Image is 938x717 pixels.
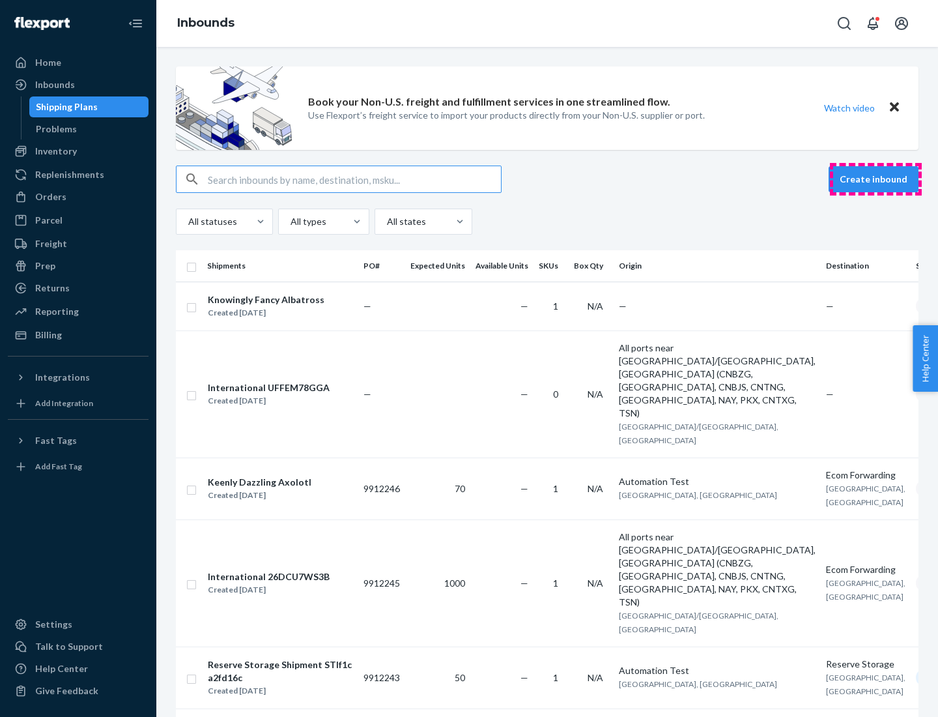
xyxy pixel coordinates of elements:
[588,388,603,400] span: N/A
[888,10,915,37] button: Open account menu
[8,301,149,322] a: Reporting
[14,17,70,30] img: Flexport logo
[202,250,358,282] th: Shipments
[35,78,75,91] div: Inbounds
[208,476,311,489] div: Keenly Dazzling Axolotl
[860,10,886,37] button: Open notifications
[405,250,470,282] th: Expected Units
[167,5,245,42] ol: breadcrumbs
[8,658,149,679] a: Help Center
[619,679,777,689] span: [GEOGRAPHIC_DATA], [GEOGRAPHIC_DATA]
[8,636,149,657] a: Talk to Support
[35,684,98,697] div: Give Feedback
[363,300,371,312] span: —
[826,469,905,482] div: Ecom Forwarding
[35,190,66,203] div: Orders
[826,388,834,400] span: —
[208,306,324,319] div: Created [DATE]
[831,10,857,37] button: Open Search Box
[8,367,149,388] button: Integrations
[520,483,528,494] span: —
[8,210,149,231] a: Parcel
[520,578,528,589] span: —
[829,166,918,192] button: Create inbound
[619,664,816,677] div: Automation Test
[588,672,603,683] span: N/A
[520,672,528,683] span: —
[8,680,149,701] button: Give Feedback
[913,325,938,392] button: Help Center
[8,325,149,345] a: Billing
[208,583,330,596] div: Created [DATE]
[8,256,149,276] a: Prep
[826,484,905,507] span: [GEOGRAPHIC_DATA], [GEOGRAPHIC_DATA]
[177,16,234,30] a: Inbounds
[826,300,834,312] span: —
[208,293,324,306] div: Knowingly Fancy Albatross
[35,168,104,181] div: Replenishments
[8,186,149,207] a: Orders
[208,381,330,394] div: International UFFEM78GGA
[208,166,501,192] input: Search inbounds by name, destination, msku...
[8,393,149,414] a: Add Integration
[35,305,79,318] div: Reporting
[8,278,149,299] a: Returns
[289,215,291,228] input: All types
[619,300,627,312] span: —
[208,658,352,684] div: Reserve Storage Shipment STIf1ca2fd16c
[35,329,62,342] div: Billing
[619,611,778,634] span: [GEOGRAPHIC_DATA]/[GEOGRAPHIC_DATA], [GEOGRAPHIC_DATA]
[35,640,103,653] div: Talk to Support
[358,250,405,282] th: PO#
[36,123,77,136] div: Problems
[29,119,149,139] a: Problems
[35,282,70,295] div: Returns
[208,684,352,697] div: Created [DATE]
[826,578,905,602] span: [GEOGRAPHIC_DATA], [GEOGRAPHIC_DATA]
[619,422,778,445] span: [GEOGRAPHIC_DATA]/[GEOGRAPHIC_DATA], [GEOGRAPHIC_DATA]
[553,578,558,589] span: 1
[8,233,149,254] a: Freight
[35,662,88,675] div: Help Center
[208,489,311,502] div: Created [DATE]
[358,647,405,709] td: 9912243
[35,434,77,447] div: Fast Tags
[8,430,149,451] button: Fast Tags
[553,672,558,683] span: 1
[8,614,149,635] a: Settings
[8,164,149,185] a: Replenishments
[36,100,98,113] div: Shipping Plans
[208,570,330,583] div: International 26DCU7WS3B
[553,483,558,494] span: 1
[826,673,905,696] span: [GEOGRAPHIC_DATA], [GEOGRAPHIC_DATA]
[358,519,405,647] td: 9912245
[619,531,816,609] div: All ports near [GEOGRAPHIC_DATA]/[GEOGRAPHIC_DATA], [GEOGRAPHIC_DATA] (CNBZG, [GEOGRAPHIC_DATA], ...
[35,461,82,472] div: Add Fast Tag
[358,458,405,519] td: 9912246
[122,10,149,37] button: Close Navigation
[29,96,149,117] a: Shipping Plans
[35,145,77,158] div: Inventory
[588,578,603,589] span: N/A
[8,141,149,162] a: Inventory
[588,300,603,312] span: N/A
[470,250,533,282] th: Available Units
[35,259,55,272] div: Prep
[619,342,816,420] div: All ports near [GEOGRAPHIC_DATA]/[GEOGRAPHIC_DATA], [GEOGRAPHIC_DATA] (CNBZG, [GEOGRAPHIC_DATA], ...
[35,371,90,384] div: Integrations
[35,618,72,631] div: Settings
[619,490,777,500] span: [GEOGRAPHIC_DATA], [GEOGRAPHIC_DATA]
[208,394,330,407] div: Created [DATE]
[821,250,911,282] th: Destination
[533,250,569,282] th: SKUs
[444,578,465,589] span: 1000
[520,388,528,400] span: —
[886,98,903,117] button: Close
[826,658,905,671] div: Reserve Storage
[8,74,149,95] a: Inbounds
[614,250,821,282] th: Origin
[569,250,614,282] th: Box Qty
[35,214,63,227] div: Parcel
[386,215,387,228] input: All states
